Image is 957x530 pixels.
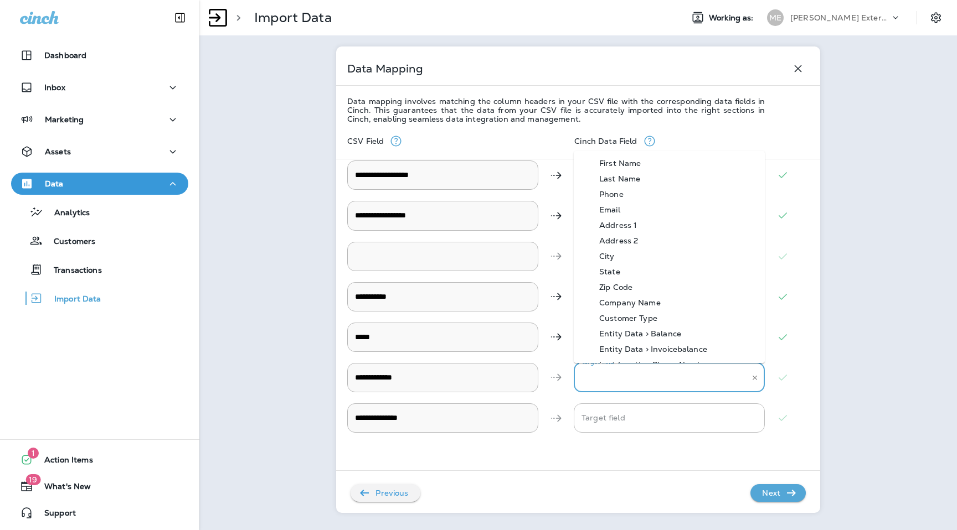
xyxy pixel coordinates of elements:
button: Import Data [11,287,188,310]
p: Dashboard [44,51,86,60]
p: Analytics [43,208,90,219]
button: Assets [11,141,188,163]
p: Transactions [43,266,102,276]
p: Marketing [45,115,84,124]
div: First Name [583,159,657,168]
span: Action Items [33,455,93,469]
div: Address 1 [583,221,654,230]
div: Last Location Phone Number [583,360,727,369]
div: ME [767,9,784,26]
button: Transactions [11,258,188,281]
div: Last Name [583,174,657,183]
label: Target field [582,358,614,366]
span: 1 [28,448,39,459]
button: Settings [926,8,946,28]
div: Email [583,205,637,214]
p: Assets [45,147,71,156]
button: Customers [11,229,188,252]
p: Import Data [254,9,332,26]
span: Working as: [709,13,756,23]
p: > [231,9,241,26]
div: Address 2 [583,236,655,245]
span: What's New [33,482,91,495]
span: Support [33,508,76,522]
button: Inbox [11,76,188,98]
div: City [583,252,631,261]
p: Customers [43,237,95,247]
div: Company Name [583,298,677,307]
span: 19 [25,474,40,485]
button: Analytics [11,200,188,224]
button: Collapse Sidebar [164,7,195,29]
p: Inbox [44,83,65,92]
p: Data [45,179,64,188]
button: Support [11,502,188,524]
div: Entity Data > Balance [583,329,698,338]
div: Phone [583,190,640,199]
p: [PERSON_NAME] Exterminating [790,13,890,22]
div: Zip Code [583,283,649,292]
button: 19What's New [11,475,188,497]
p: Import Data [43,294,101,305]
div: State [583,267,637,276]
div: Customer Type [583,314,674,323]
div: Entity Data > Invoicebalance [583,345,724,354]
button: 1Action Items [11,449,188,471]
button: Marketing [11,108,188,131]
button: Data [11,173,188,195]
button: Dashboard [11,44,188,66]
